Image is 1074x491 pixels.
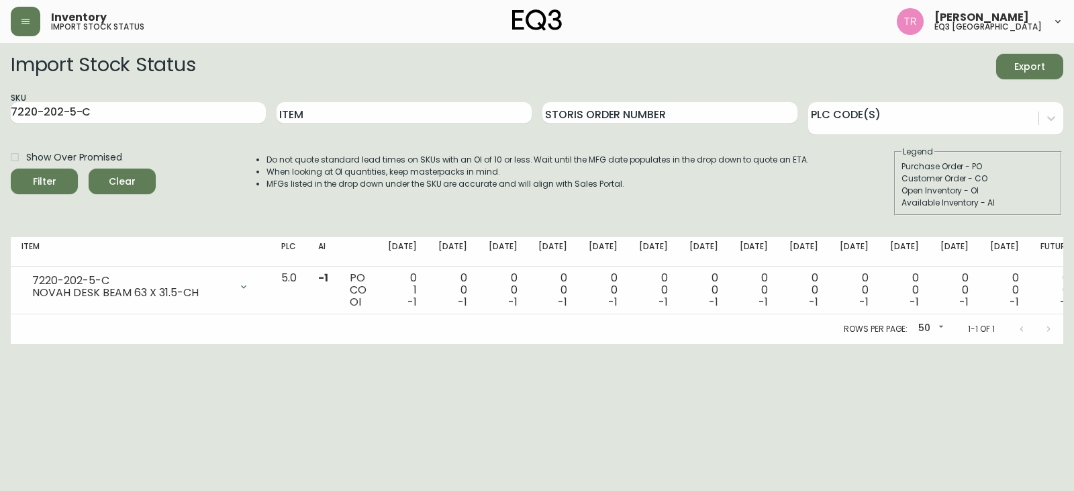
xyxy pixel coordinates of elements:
span: Clear [99,173,145,190]
th: [DATE] [478,237,528,267]
button: Filter [11,169,78,194]
legend: Legend [901,146,934,158]
th: [DATE] [729,237,779,267]
h5: import stock status [51,23,144,31]
span: -1 [458,294,467,310]
li: MFGs listed in the drop down under the SKU are accurate and will align with Sales Portal. [266,178,809,190]
h2: Import Stock Status [11,54,195,79]
th: Item [11,237,271,267]
div: 0 0 [789,272,818,308]
button: Export [996,54,1063,79]
img: 214b9049a7c64896e5c13e8f38ff7a87 [897,8,924,35]
p: Rows per page: [844,323,908,335]
span: OI [350,294,361,310]
th: [DATE] [628,237,679,267]
th: [DATE] [930,237,980,267]
th: [DATE] [578,237,628,267]
div: 0 0 [639,272,668,308]
div: 0 0 [840,272,869,308]
div: 0 0 [589,272,618,308]
div: 7220-202-5-C [32,275,230,287]
th: [DATE] [377,237,428,267]
div: 0 0 [1040,272,1069,308]
div: Available Inventory - AI [901,197,1055,209]
span: -1 [859,294,869,310]
span: -1 [809,294,818,310]
li: Do not quote standard lead times on SKUs with an OI of 10 or less. Wait until the MFG date popula... [266,154,809,166]
span: Show Over Promised [26,150,122,165]
p: 1-1 of 1 [968,323,995,335]
th: [DATE] [779,237,829,267]
th: [DATE] [679,237,729,267]
div: 0 0 [538,272,567,308]
button: Clear [89,169,156,194]
span: -1 [959,294,969,310]
span: -1 [759,294,768,310]
div: PO CO [350,272,367,308]
span: -1 [558,294,567,310]
th: AI [307,237,339,267]
span: -1 [658,294,668,310]
span: Inventory [51,12,107,23]
span: -1 [508,294,518,310]
span: -1 [318,270,328,285]
div: 0 1 [388,272,417,308]
th: [DATE] [428,237,478,267]
li: When looking at OI quantities, keep masterpacks in mind. [266,166,809,178]
th: [DATE] [829,237,879,267]
th: [DATE] [879,237,930,267]
th: [DATE] [979,237,1030,267]
span: Export [1007,58,1053,75]
span: -1 [1010,294,1019,310]
span: -1 [1060,294,1069,310]
div: 0 0 [438,272,467,308]
div: 7220-202-5-CNOVAH DESK BEAM 63 X 31.5-CH [21,272,260,302]
div: 0 0 [689,272,718,308]
div: 0 0 [940,272,969,308]
div: 0 0 [890,272,919,308]
div: Open Inventory - OI [901,185,1055,197]
span: -1 [407,294,417,310]
th: [DATE] [528,237,578,267]
span: -1 [910,294,919,310]
span: -1 [709,294,718,310]
td: 5.0 [271,267,307,314]
div: 0 0 [990,272,1019,308]
div: NOVAH DESK BEAM 63 X 31.5-CH [32,287,230,299]
div: 0 0 [740,272,769,308]
div: Customer Order - CO [901,173,1055,185]
h5: eq3 [GEOGRAPHIC_DATA] [934,23,1042,31]
div: Purchase Order - PO [901,161,1055,173]
div: 50 [913,318,946,340]
th: PLC [271,237,307,267]
span: [PERSON_NAME] [934,12,1029,23]
div: 0 0 [489,272,518,308]
img: logo [512,9,562,31]
span: -1 [608,294,618,310]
